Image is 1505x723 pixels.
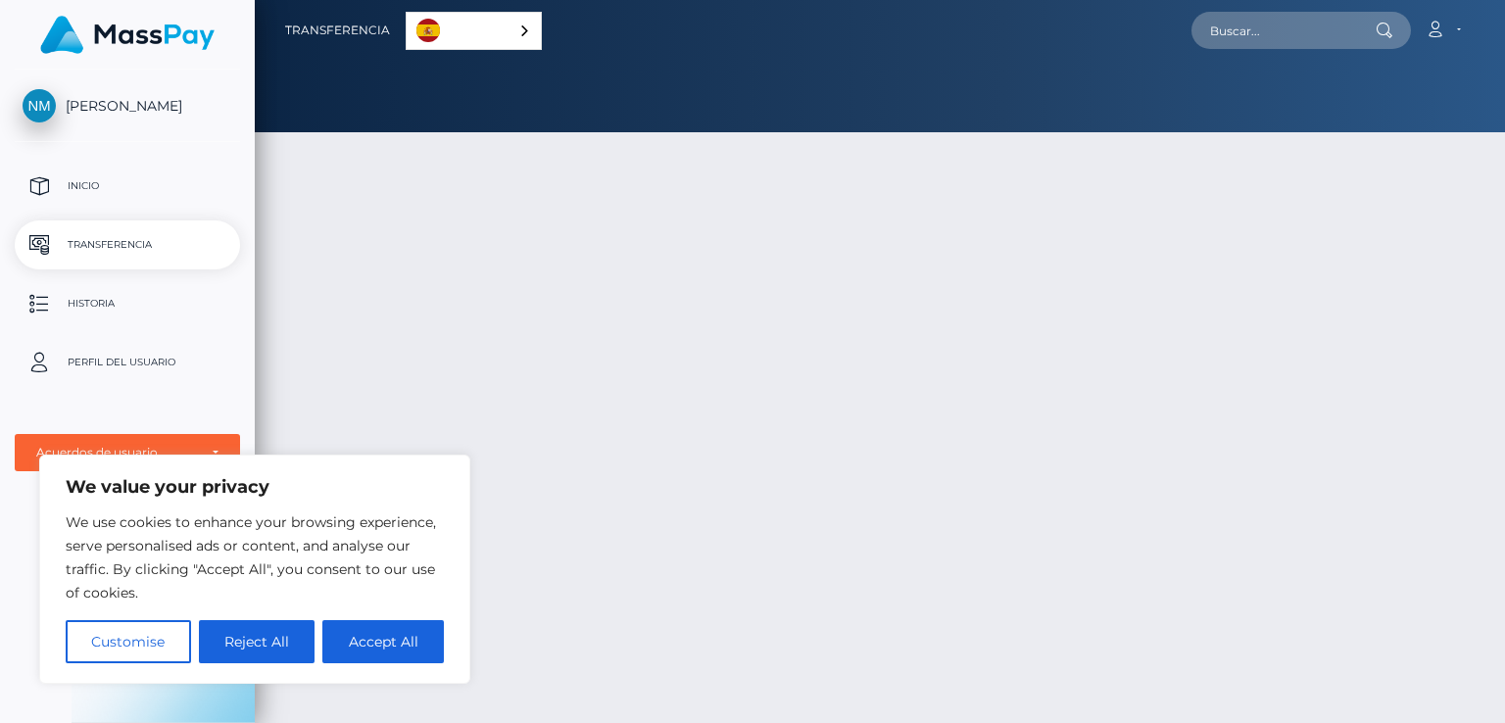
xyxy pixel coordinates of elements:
p: Historia [23,289,232,318]
button: Reject All [199,620,316,663]
span: [PERSON_NAME] [15,97,240,115]
a: Español [407,13,541,49]
button: Accept All [322,620,444,663]
img: MassPay [40,16,215,54]
p: We value your privacy [66,475,444,499]
a: Transferencia [285,10,390,51]
p: Perfil del usuario [23,348,232,377]
p: Inicio [23,171,232,201]
div: We value your privacy [39,455,470,684]
a: Inicio [15,162,240,211]
button: Acuerdos de usuario [15,434,240,471]
a: Transferencia [15,220,240,269]
div: Language [406,12,542,50]
a: Historia [15,279,240,328]
div: Acuerdos de usuario [36,445,197,460]
p: Transferencia [23,230,232,260]
button: Customise [66,620,191,663]
aside: Language selected: Español [406,12,542,50]
input: Buscar... [1191,12,1376,49]
p: We use cookies to enhance your browsing experience, serve personalised ads or content, and analys... [66,510,444,604]
a: Perfil del usuario [15,338,240,387]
